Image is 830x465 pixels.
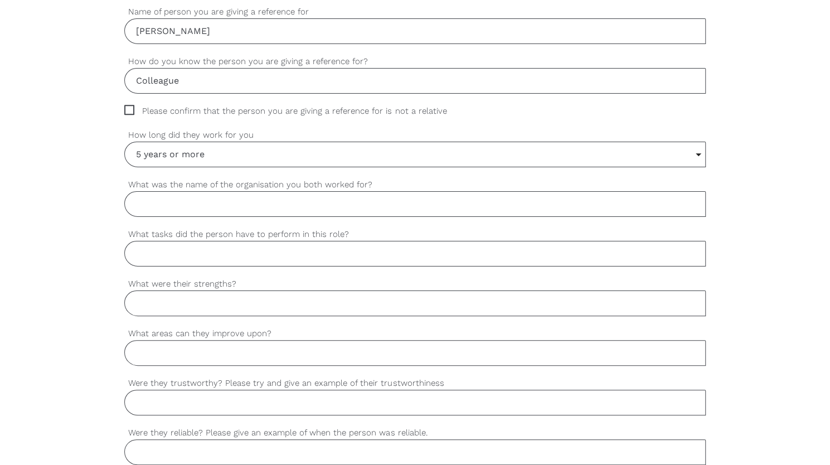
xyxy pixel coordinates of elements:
[124,228,705,241] label: What tasks did the person have to perform in this role?
[124,55,705,68] label: How do you know the person you are giving a reference for?
[124,377,705,390] label: Were they trustworthy? Please try and give an example of their trustworthiness
[124,278,705,290] label: What were their strengths?
[124,129,705,142] label: How long did they work for you
[124,6,705,18] label: Name of person you are giving a reference for
[124,105,468,118] span: Please confirm that the person you are giving a reference for is not a relative
[124,178,705,191] label: What was the name of the organisation you both worked for?
[124,327,705,340] label: What areas can they improve upon?
[124,427,705,439] label: Were they reliable? Please give an example of when the person was reliable.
